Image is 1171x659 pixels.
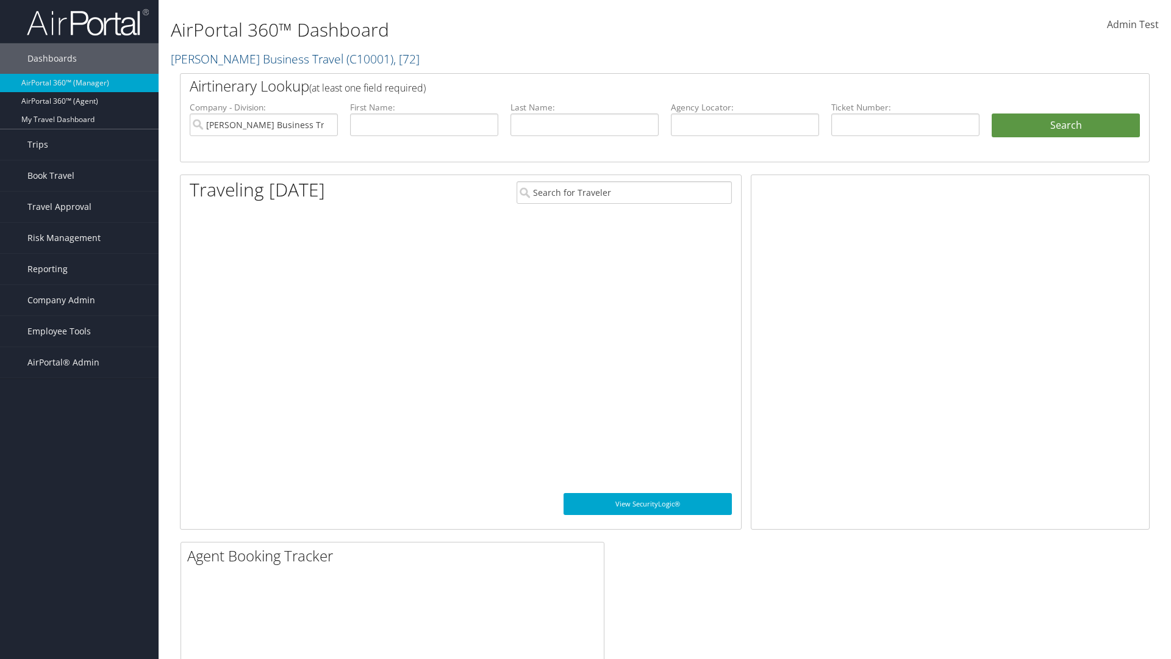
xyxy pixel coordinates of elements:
[350,101,498,113] label: First Name:
[27,43,77,74] span: Dashboards
[309,81,426,95] span: (at least one field required)
[190,101,338,113] label: Company - Division:
[190,177,325,203] h1: Traveling [DATE]
[1107,6,1159,44] a: Admin Test
[171,51,420,67] a: [PERSON_NAME] Business Travel
[27,8,149,37] img: airportal-logo.png
[27,347,99,378] span: AirPortal® Admin
[27,223,101,253] span: Risk Management
[27,160,74,191] span: Book Travel
[393,51,420,67] span: , [ 72 ]
[517,181,732,204] input: Search for Traveler
[190,76,1059,96] h2: Airtinerary Lookup
[27,316,91,347] span: Employee Tools
[831,101,979,113] label: Ticket Number:
[564,493,732,515] a: View SecurityLogic®
[171,17,829,43] h1: AirPortal 360™ Dashboard
[510,101,659,113] label: Last Name:
[1107,18,1159,31] span: Admin Test
[27,254,68,284] span: Reporting
[671,101,819,113] label: Agency Locator:
[27,192,91,222] span: Travel Approval
[346,51,393,67] span: ( C10001 )
[992,113,1140,138] button: Search
[27,129,48,160] span: Trips
[27,285,95,315] span: Company Admin
[187,546,604,566] h2: Agent Booking Tracker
